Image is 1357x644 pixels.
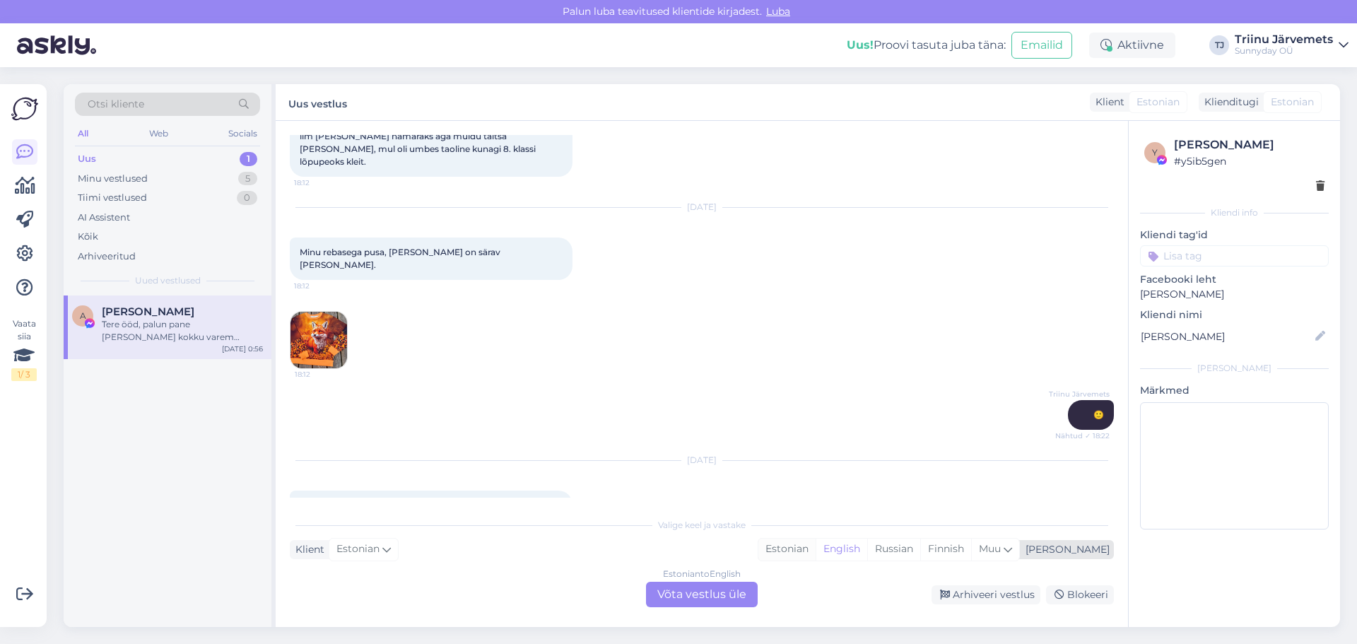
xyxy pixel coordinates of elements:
[1140,308,1329,322] p: Kliendi nimi
[1271,95,1314,110] span: Estonian
[1235,34,1333,45] div: Triinu Järvemets
[78,230,98,244] div: Kõik
[290,312,347,368] img: Attachment
[290,542,324,557] div: Klient
[135,274,201,287] span: Uued vestlused
[920,539,971,560] div: Finnish
[1055,431,1110,441] span: Nähtud ✓ 18:22
[75,124,91,143] div: All
[78,172,148,186] div: Minu vestlused
[80,310,86,321] span: A
[1090,95,1124,110] div: Klient
[78,211,130,225] div: AI Assistent
[102,305,194,318] span: Aime Aruoja
[294,281,347,291] span: 18:12
[300,131,538,167] span: ilm [PERSON_NAME] hämaraks aga muidu täitsa [PERSON_NAME], mul oli umbes taoline kunagi 8. klassi...
[288,93,347,112] label: Uus vestlus
[11,368,37,381] div: 1 / 3
[1011,32,1072,59] button: Emailid
[1209,35,1229,55] div: TJ
[88,97,144,112] span: Otsi kliente
[225,124,260,143] div: Socials
[1140,272,1329,287] p: Facebooki leht
[290,201,1114,213] div: [DATE]
[1046,585,1114,604] div: Blokeeri
[78,191,147,205] div: Tiimi vestlused
[1174,153,1324,169] div: # y5ib5gen
[78,152,96,166] div: Uus
[1199,95,1259,110] div: Klienditugi
[816,539,867,560] div: English
[663,568,741,580] div: Estonian to English
[847,38,874,52] b: Uus!
[1140,228,1329,242] p: Kliendi tag'id
[1020,542,1110,557] div: [PERSON_NAME]
[1140,362,1329,375] div: [PERSON_NAME]
[240,152,257,166] div: 1
[294,177,347,188] span: 18:12
[1140,245,1329,267] input: Lisa tag
[78,250,136,264] div: Arhiveeritud
[1140,383,1329,398] p: Märkmed
[102,318,263,344] div: Tere ööd, palun pane [PERSON_NAME] kokku varem ostetud pakiga. Lihtsalt unustasin ära.
[847,37,1006,54] div: Proovi tasuta juba täna:
[1174,136,1324,153] div: [PERSON_NAME]
[11,95,38,122] img: Askly Logo
[1089,33,1175,58] div: Aktiivne
[290,454,1114,467] div: [DATE]
[300,247,503,270] span: Minu rebasega pusa, [PERSON_NAME] on särav [PERSON_NAME].
[1152,147,1158,158] span: y
[1140,206,1329,219] div: Kliendi info
[146,124,171,143] div: Web
[762,5,794,18] span: Luba
[11,317,37,381] div: Vaata siia
[1049,389,1110,399] span: Triinu Järvemets
[1093,409,1104,420] span: 🙂
[1136,95,1180,110] span: Estonian
[646,582,758,607] div: Võta vestlus üle
[295,369,348,380] span: 18:12
[290,519,1114,532] div: Valige keel ja vastake
[867,539,920,560] div: Russian
[1140,287,1329,302] p: [PERSON_NAME]
[979,542,1001,555] span: Muu
[1141,329,1312,344] input: Lisa nimi
[336,541,380,557] span: Estonian
[238,172,257,186] div: 5
[1235,34,1349,57] a: Triinu JärvemetsSunnyday OÜ
[932,585,1040,604] div: Arhiveeri vestlus
[758,539,816,560] div: Estonian
[237,191,257,205] div: 0
[1235,45,1333,57] div: Sunnyday OÜ
[222,344,263,354] div: [DATE] 0:56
